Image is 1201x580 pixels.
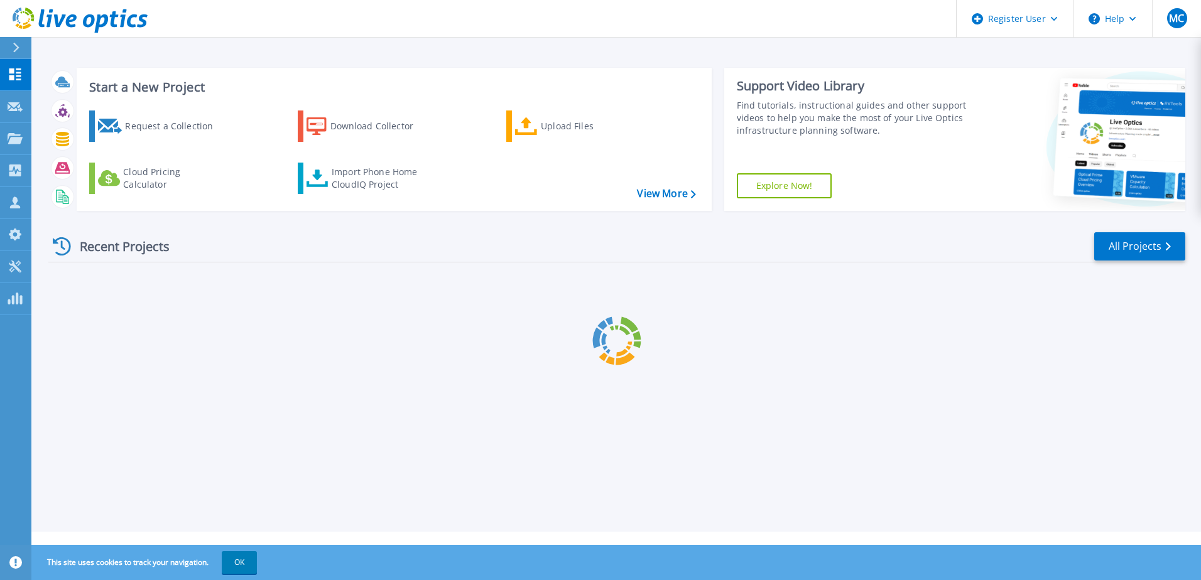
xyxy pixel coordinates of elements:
div: Recent Projects [48,231,187,262]
a: View More [637,188,695,200]
a: Cloud Pricing Calculator [89,163,229,194]
a: Upload Files [506,110,646,142]
h3: Start a New Project [89,80,695,94]
a: Request a Collection [89,110,229,142]
div: Upload Files [541,114,641,139]
div: Import Phone Home CloudIQ Project [332,166,430,191]
a: Explore Now! [737,173,832,198]
div: Support Video Library [737,78,972,94]
span: MC [1169,13,1184,23]
button: OK [222,551,257,574]
div: Download Collector [330,114,431,139]
div: Find tutorials, instructional guides and other support videos to help you make the most of your L... [737,99,972,137]
div: Cloud Pricing Calculator [123,166,224,191]
span: This site uses cookies to track your navigation. [35,551,257,574]
div: Request a Collection [125,114,226,139]
a: All Projects [1094,232,1185,260]
a: Download Collector [298,110,438,142]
